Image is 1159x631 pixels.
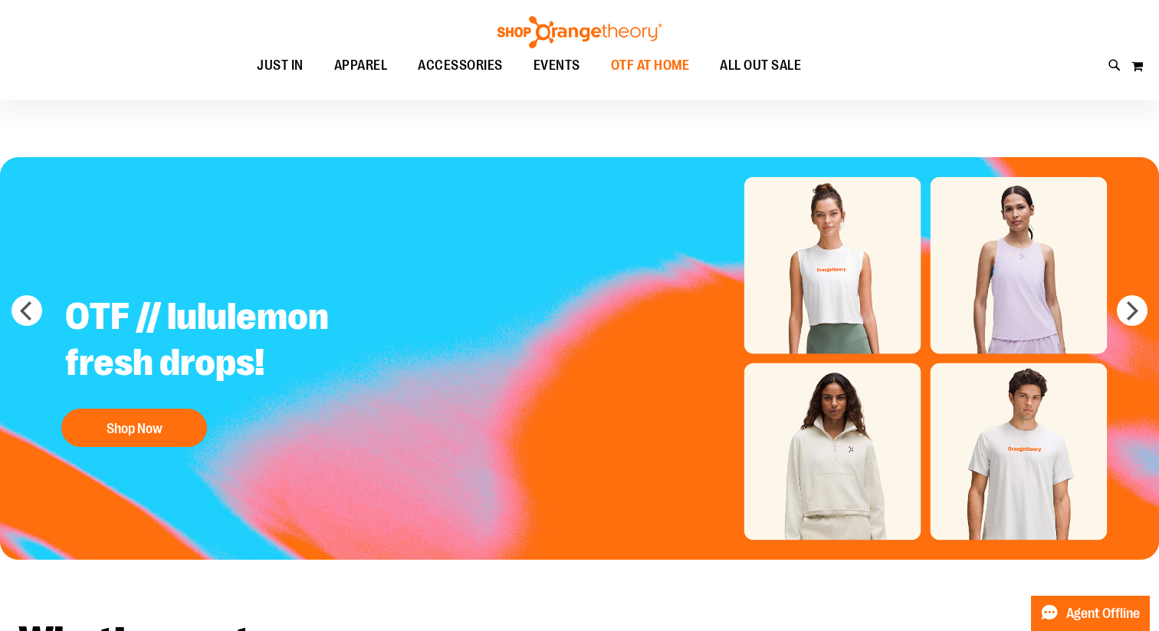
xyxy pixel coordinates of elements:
[334,48,388,83] span: APPAREL
[495,16,664,48] img: Shop Orangetheory
[61,409,207,447] button: Shop Now
[54,282,435,455] a: OTF // lululemon fresh drops! Shop Now
[54,282,435,401] h2: OTF // lululemon fresh drops!
[11,295,42,326] button: prev
[611,48,690,83] span: OTF AT HOME
[720,48,801,83] span: ALL OUT SALE
[1117,295,1148,326] button: next
[1066,606,1140,621] span: Agent Offline
[534,48,580,83] span: EVENTS
[1031,596,1150,631] button: Agent Offline
[257,48,304,83] span: JUST IN
[418,48,503,83] span: ACCESSORIES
